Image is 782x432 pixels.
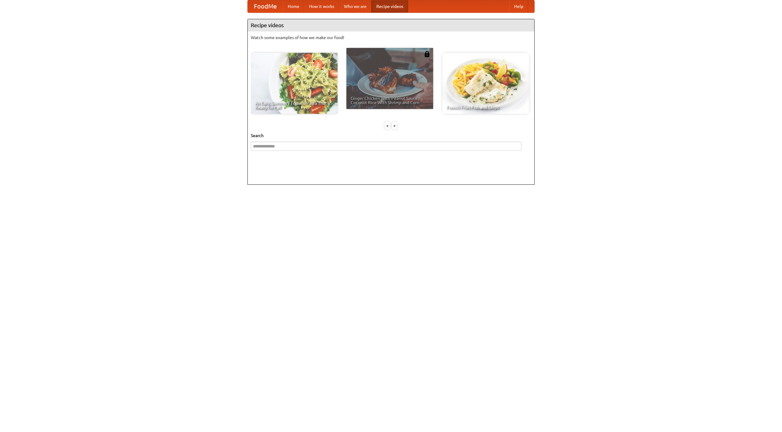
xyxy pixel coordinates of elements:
[283,0,304,13] a: Home
[255,101,333,110] span: An Easy, Summery Tomato Pasta That's Ready for Fall
[304,0,339,13] a: How it works
[424,51,430,57] img: 483408.png
[251,53,338,114] a: An Easy, Summery Tomato Pasta That's Ready for Fall
[371,0,408,13] a: Recipe videos
[442,53,529,114] a: French Fries Fish and Chips
[447,105,525,110] span: French Fries Fish and Chips
[248,19,534,31] h4: Recipe videos
[339,0,371,13] a: Who we are
[251,34,531,41] p: Watch some examples of how we make our food!
[509,0,528,13] a: Help
[251,133,531,139] h5: Search
[392,122,397,129] div: »
[248,0,283,13] a: FoodMe
[385,122,390,129] div: «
